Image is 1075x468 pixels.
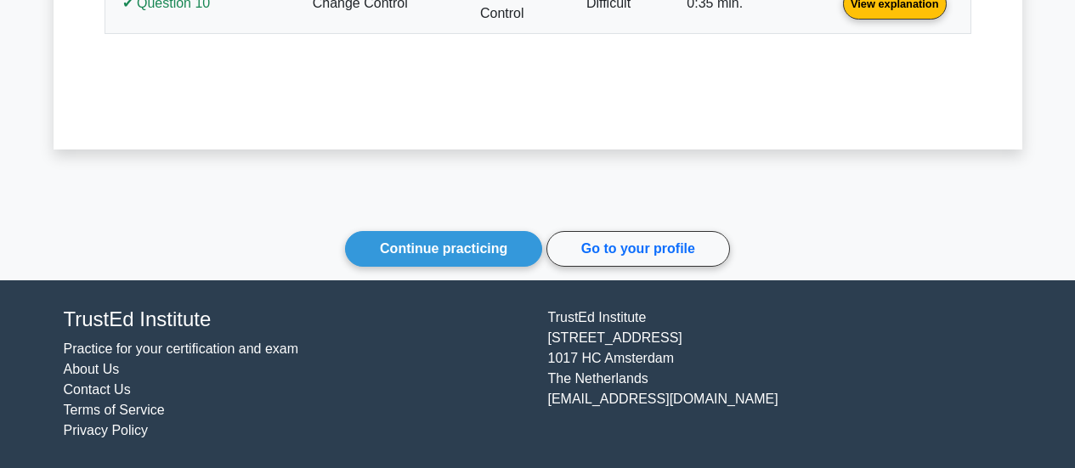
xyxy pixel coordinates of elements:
a: Terms of Service [64,403,165,417]
a: Practice for your certification and exam [64,341,299,356]
a: Privacy Policy [64,423,149,437]
a: About Us [64,362,120,376]
a: Contact Us [64,382,131,397]
h4: TrustEd Institute [64,307,528,332]
a: Go to your profile [546,231,730,267]
div: TrustEd Institute [STREET_ADDRESS] 1017 HC Amsterdam The Netherlands [EMAIL_ADDRESS][DOMAIN_NAME] [538,307,1022,441]
a: Continue practicing [345,231,542,267]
